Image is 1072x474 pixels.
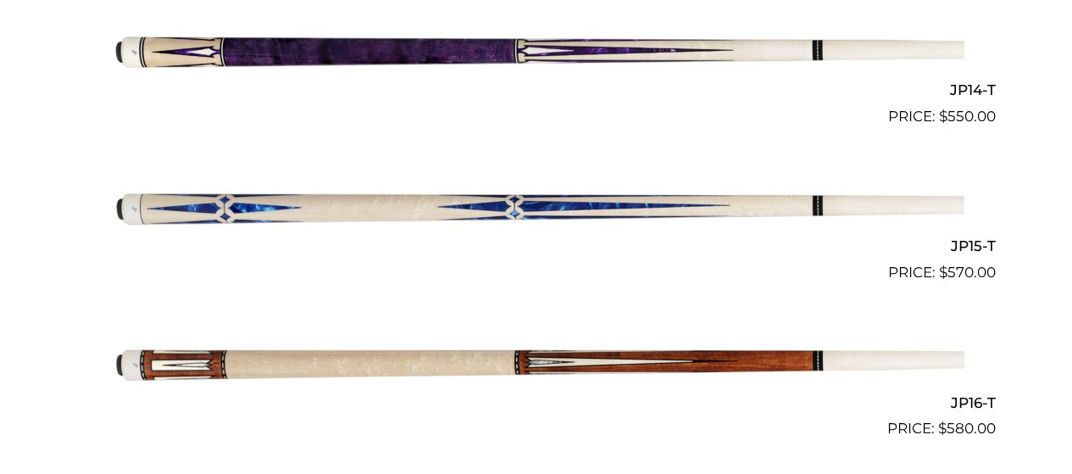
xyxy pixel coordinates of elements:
span: $ [939,108,947,125]
img: JP15-T [108,135,964,277]
a: JP16-T $580.00 [77,291,996,440]
bdi: 580.00 [938,420,996,437]
span: $ [938,420,947,437]
bdi: 550.00 [939,108,996,125]
h2: JP14-T [77,74,996,105]
bdi: 570.00 [939,264,996,281]
span: $ [939,264,947,281]
h2: JP15-T [77,231,996,262]
a: JP15-T $570.00 [77,135,996,284]
img: JP16-T [108,291,964,433]
h2: JP16-T [77,387,996,418]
